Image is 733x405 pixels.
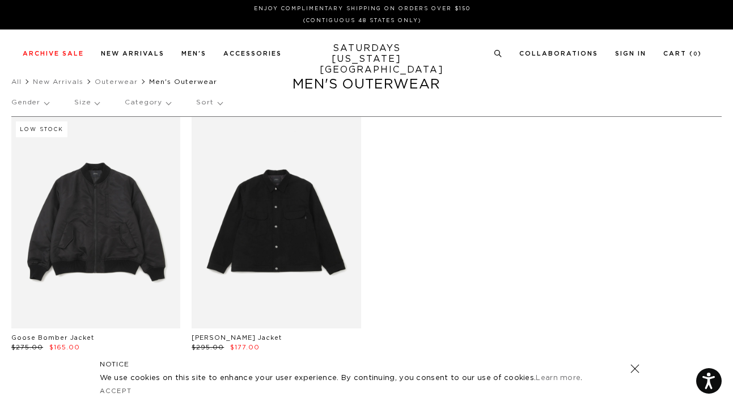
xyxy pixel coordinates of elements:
[11,77,22,86] a: All
[228,344,257,352] span: $177.00
[11,334,90,342] a: Goose Bomber Jacket
[519,51,598,57] a: Collaborations
[192,334,281,342] a: [PERSON_NAME] Jacket
[146,77,211,86] span: Men's Outerwear
[100,373,594,384] p: We use cookies on this site to enhance your user experience. By continuing, you consent to our us...
[23,51,84,57] a: Archive Sale
[11,344,42,352] span: $275.00
[11,377,172,405] div: Get 15% OffClose teaser
[693,52,698,57] small: 0
[663,51,702,57] a: Cart (0)
[48,344,77,352] span: $165.00
[16,121,68,137] div: Low Stock
[100,359,634,369] h5: NOTICE
[11,90,47,116] p: Gender
[320,43,413,75] a: SATURDAYS[US_STATE][GEOGRAPHIC_DATA]
[73,90,97,116] p: Size
[192,344,222,352] span: $295.00
[94,77,134,86] a: Outerwear
[192,90,217,116] p: Sort
[181,51,206,57] a: Men's
[615,51,646,57] a: Sign In
[33,77,82,86] a: New Arrivals
[27,5,697,13] p: Enjoy Complimentary Shipping on Orders Over $150
[27,16,697,25] p: (Contiguous 48 States Only)
[223,51,282,57] a: Accessories
[170,368,181,379] button: Close teaser
[101,51,164,57] a: New Arrivals
[63,384,121,398] span: Get 15% Off
[517,374,561,383] a: Learn more
[122,90,167,116] p: Category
